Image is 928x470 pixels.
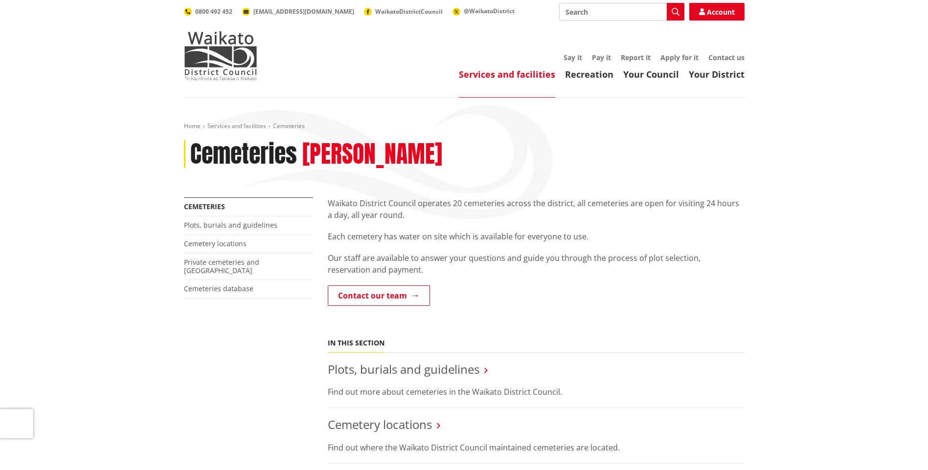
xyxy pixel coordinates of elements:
[273,122,305,130] span: Cemeteries
[184,7,232,16] a: 0800 492 452
[302,140,442,169] h2: [PERSON_NAME]
[464,7,515,15] span: @WaikatoDistrict
[195,7,232,16] span: 0800 492 452
[565,68,613,80] a: Recreation
[328,231,745,242] p: Each cemetery has water on site which is available for everyone to use.
[453,7,515,15] a: @WaikatoDistrict
[689,68,745,80] a: Your District
[660,53,699,62] a: Apply for it
[621,53,651,62] a: Report it
[242,7,354,16] a: [EMAIL_ADDRESS][DOMAIN_NAME]
[328,252,745,276] p: Our staff are available to answer your questions and guide you through the process of plot select...
[559,3,684,21] input: Search input
[184,202,225,211] a: Cemeteries
[207,122,266,130] a: Services and facilities
[623,68,679,80] a: Your Council
[328,339,385,347] h5: In this section
[328,361,479,377] a: Plots, burials and guidelines
[328,442,745,453] p: Find out where the Waikato District Council maintained cemeteries are located.
[184,122,201,130] a: Home
[564,53,582,62] a: Say it
[592,53,611,62] a: Pay it
[328,197,745,221] p: Waikato District Council operates 20 cemeteries across the district, all cemeteries are open for ...
[328,386,745,398] p: Find out more about cemeteries in the Waikato District Council.
[328,285,430,306] a: Contact our team
[253,7,354,16] span: [EMAIL_ADDRESS][DOMAIN_NAME]
[328,416,432,432] a: Cemetery locations
[184,239,247,248] a: Cemetery locations
[184,284,253,293] a: Cemeteries database
[708,53,745,62] a: Contact us
[184,31,257,80] img: Waikato District Council - Te Kaunihera aa Takiwaa o Waikato
[184,122,745,130] nav: breadcrumb
[190,140,297,169] h1: Cemeteries
[184,220,277,230] a: Plots, burials and guidelines
[459,68,555,80] a: Services and facilities
[364,7,443,16] a: WaikatoDistrictCouncil
[689,3,745,21] a: Account
[375,7,443,16] span: WaikatoDistrictCouncil
[184,257,259,275] a: Private cemeteries and [GEOGRAPHIC_DATA]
